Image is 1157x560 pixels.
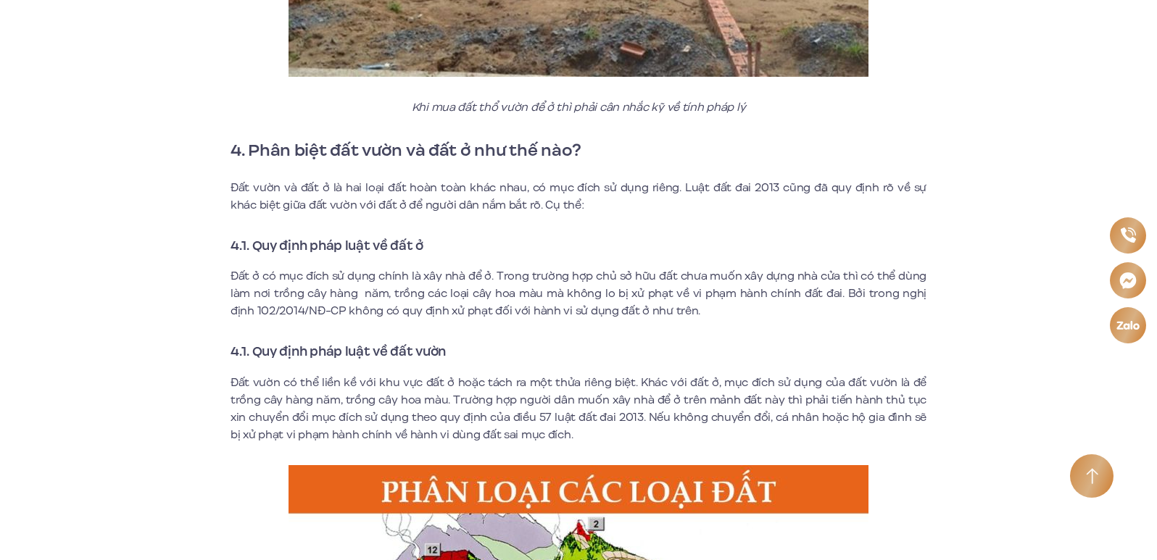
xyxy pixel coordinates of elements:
img: Zalo icon [1116,320,1140,330]
img: Phone icon [1120,227,1136,243]
em: Khi mua đất thổ vườn để ở thì phải cân nhắc kỹ về tính pháp lý [412,99,746,115]
img: Messenger icon [1119,271,1137,289]
img: Arrow icon [1086,468,1098,485]
strong: 4.1. Quy định pháp luật về đất vườn [231,342,446,361]
strong: 4. Phân biệt đất vườn và đất ở như thế nào? [231,138,581,162]
strong: 4.1. Quy định pháp luật về đất ở [231,236,423,255]
p: Đất vườn và đất ở là hai loại đất hoàn toàn khác nhau, có mục đích sử dụng riêng. Luật đất đai 20... [231,179,926,214]
p: Đất ở có mục đích sử dụng chính là xây nhà để ở. Trong trường hợp chủ sở hữu đất chưa muốn xây dự... [231,267,926,319]
p: Đất vườn có thể liền kề với khu vực đất ở hoặc tách ra một thửa riêng biệt. Khác với đất ở, mục đ... [231,374,926,443]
